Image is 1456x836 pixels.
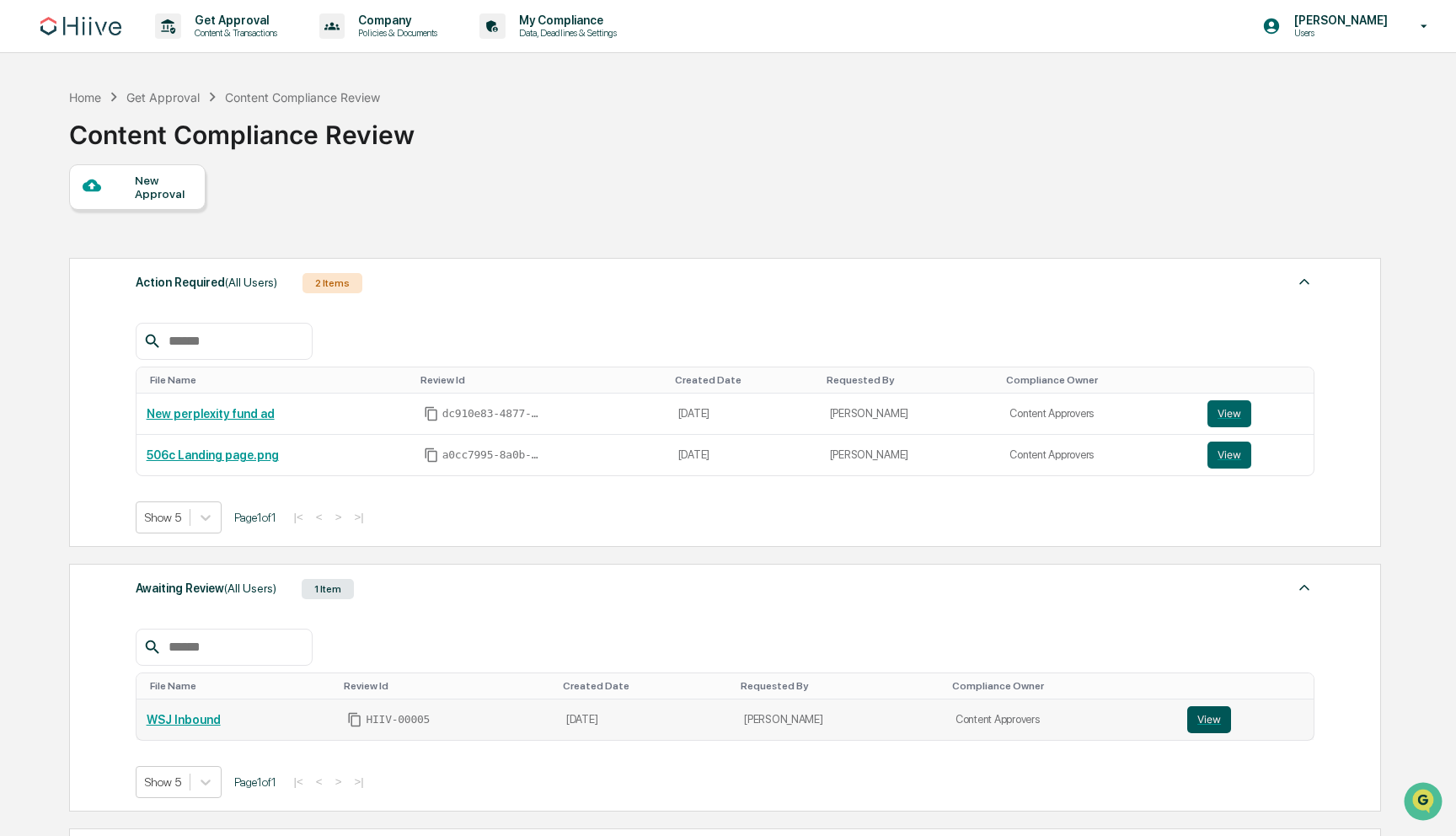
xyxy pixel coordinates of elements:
[741,680,939,692] div: Toggle SortBy
[289,510,308,524] button: |<
[1281,27,1396,39] p: Users
[366,713,430,726] span: HIIV-00005
[168,286,204,298] span: Pylon
[286,134,307,154] button: Start new chat
[302,579,354,599] div: 1 Item
[150,374,407,386] div: Toggle SortBy
[122,214,136,228] div: 🗄️
[136,577,276,599] div: Awaiting Review
[349,774,368,789] button: >|
[668,435,820,475] td: [DATE]
[181,13,286,27] p: Get Approval
[115,206,216,236] a: 🗄️Attestations
[224,581,276,595] span: (All Users)
[442,448,543,462] span: a0cc7995-8a0b-4b72-ac1a-878fd3692143
[150,680,331,692] div: Toggle SortBy
[57,146,213,159] div: We're available if you need us!
[311,774,328,789] button: <
[424,406,439,421] span: Copy Id
[40,17,121,35] img: logo
[225,90,380,104] div: Content Compliance Review
[10,206,115,236] a: 🖐️Preclearance
[556,699,734,740] td: [DATE]
[442,407,543,421] span: dc910e83-4877-4103-b15e-bf87db00f614
[345,27,446,39] p: Policies & Documents
[347,712,362,727] span: Copy Id
[945,699,1177,740] td: Content Approvers
[827,374,993,386] div: Toggle SortBy
[17,246,30,260] div: 🔎
[34,244,106,261] span: Data Lookup
[57,129,276,146] div: Start new chat
[424,447,439,463] span: Copy Id
[1211,374,1307,386] div: Toggle SortBy
[147,713,221,726] a: WSJ Inbound
[1006,374,1191,386] div: Toggle SortBy
[1402,780,1448,826] iframe: Open customer support
[734,699,945,740] td: [PERSON_NAME]
[234,775,276,789] span: Page 1 of 1
[126,90,200,104] div: Get Approval
[1294,271,1314,292] img: caret
[344,680,549,692] div: Toggle SortBy
[1207,442,1303,469] a: View
[147,448,279,462] a: 506c Landing page.png
[506,13,625,27] p: My Compliance
[289,774,308,789] button: |<
[330,774,347,789] button: >
[820,394,1000,435] td: [PERSON_NAME]
[17,214,30,228] div: 🖐️
[69,106,415,150] div: Content Compliance Review
[1294,577,1314,598] img: caret
[10,238,113,268] a: 🔎Data Lookup
[1207,400,1303,427] a: View
[17,35,307,62] p: How can we help?
[952,680,1170,692] div: Toggle SortBy
[119,285,204,298] a: Powered byPylon
[225,276,277,289] span: (All Users)
[135,174,191,201] div: New Approval
[349,510,368,524] button: >|
[139,212,209,229] span: Attestations
[1207,442,1251,469] button: View
[34,212,109,229] span: Preclearance
[999,435,1197,475] td: Content Approvers
[506,27,625,39] p: Data, Deadlines & Settings
[234,511,276,524] span: Page 1 of 1
[1191,680,1307,692] div: Toggle SortBy
[345,13,446,27] p: Company
[1187,706,1303,733] a: View
[311,510,328,524] button: <
[17,129,47,159] img: 1746055101610-c473b297-6a78-478c-a979-82029cc54cd1
[999,394,1197,435] td: Content Approvers
[181,27,286,39] p: Content & Transactions
[675,374,813,386] div: Toggle SortBy
[302,273,362,293] div: 2 Items
[820,435,1000,475] td: [PERSON_NAME]
[668,394,820,435] td: [DATE]
[1207,400,1251,427] button: View
[69,90,101,104] div: Home
[420,374,661,386] div: Toggle SortBy
[563,680,727,692] div: Toggle SortBy
[330,510,347,524] button: >
[147,407,275,421] a: New perplexity fund ad
[136,271,277,293] div: Action Required
[1187,706,1231,733] button: View
[1281,13,1396,27] p: [PERSON_NAME]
